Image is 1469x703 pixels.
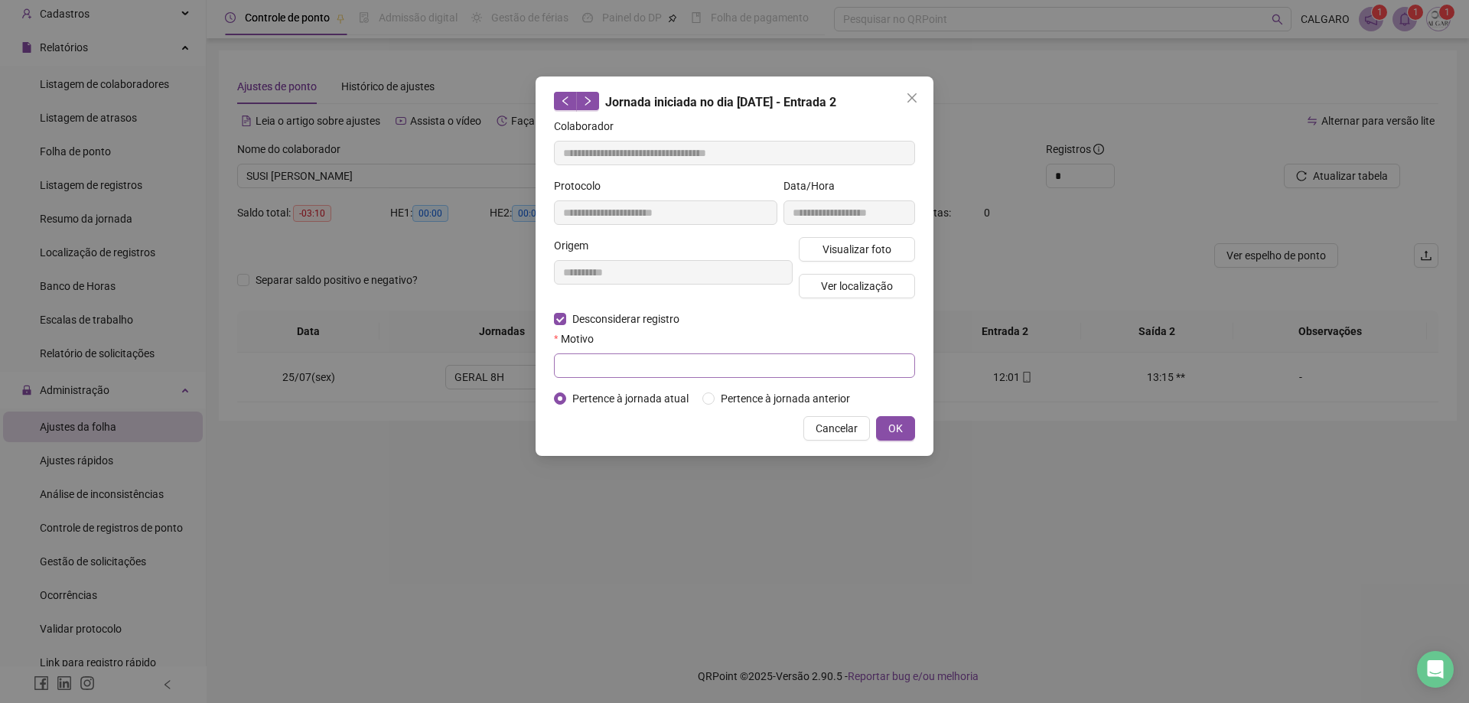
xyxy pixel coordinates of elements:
span: Pertence à jornada atual [566,390,695,407]
button: Ver localização [799,274,915,298]
label: Data/Hora [783,177,845,194]
span: Ver localização [821,278,893,295]
label: Origem [554,237,598,254]
button: left [554,92,577,110]
label: Motivo [554,330,604,347]
span: Cancelar [816,420,858,437]
label: Colaborador [554,118,624,135]
button: right [576,92,599,110]
div: Jornada iniciada no dia [DATE] - Entrada 2 [554,92,915,112]
span: Pertence à jornada anterior [715,390,856,407]
button: Visualizar foto [799,237,915,262]
span: Desconsiderar registro [566,311,686,327]
label: Protocolo [554,177,611,194]
button: Cancelar [803,416,870,441]
span: OK [888,420,903,437]
span: close [906,92,918,104]
button: Close [900,86,924,110]
span: Visualizar foto [822,241,891,258]
span: right [582,96,593,106]
span: left [560,96,571,106]
div: Open Intercom Messenger [1417,651,1454,688]
button: OK [876,416,915,441]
